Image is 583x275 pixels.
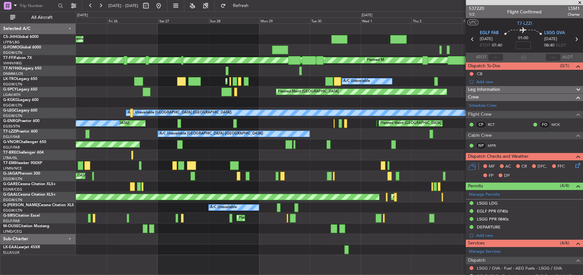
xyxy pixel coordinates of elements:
[469,12,484,17] span: 1/2
[3,250,19,255] a: ELLX/LUX
[3,35,39,39] a: CS-JHHGlobal 6000
[3,35,17,39] span: CS-JHH
[3,56,14,60] span: T7-FFI
[380,119,481,128] div: Planned Maint [GEOGRAPHIC_DATA] ([GEOGRAPHIC_DATA])
[3,156,18,160] a: LTBA/ISL
[476,79,580,84] div: Add new
[361,18,411,23] div: Wed 1
[3,103,22,108] a: EGGW/LTN
[568,12,580,17] span: Charter
[3,203,74,207] a: G-[PERSON_NAME]Cessna Citation XLS
[3,161,42,165] a: T7-EMIHawker 900XP
[480,36,493,42] span: [DATE]
[107,18,158,23] div: Fri 26
[3,177,22,181] a: EGGW/LTN
[477,216,509,222] div: LSGG PPR 0840z
[3,214,40,218] a: G-SIRSCitation Excel
[3,109,37,112] a: G-LEGCLegacy 600
[551,122,566,127] a: MCK
[3,77,37,81] a: LX-TROLegacy 650
[209,18,259,23] div: Sun 28
[3,166,22,171] a: LFMN/NCE
[488,54,503,61] input: --:--
[3,224,49,228] a: M-OUSECitation Mustang
[562,54,573,61] span: ALDT
[3,88,17,91] span: G-SPCY
[310,18,361,23] div: Tue 30
[504,173,510,179] span: DP
[544,42,554,49] span: 08:40
[518,35,528,41] span: 01:00
[469,5,484,12] span: 537220
[3,187,22,192] a: EGNR/CEG
[492,42,502,49] span: 07:40
[469,103,497,109] a: Schedule Crew
[19,1,56,11] input: Trip Number
[17,15,67,20] span: All Aircraft
[3,88,37,91] a: G-SPCYLegacy 650
[537,163,547,170] span: DFC,
[539,121,550,128] div: FO
[3,130,16,134] span: T7-LZZI
[3,140,19,144] span: G-VNOR
[343,76,370,86] div: A/C Unavailable
[3,113,22,118] a: EGGW/LTN
[108,3,138,9] span: [DATE] - [DATE]
[477,208,508,214] div: EGLF PPR 0740z
[468,132,492,139] span: Cabin Crew
[3,124,20,129] a: EGSS/STN
[3,98,18,102] span: G-KGKG
[476,233,580,238] div: Add new
[278,87,339,97] div: Planned Maint [GEOGRAPHIC_DATA]
[362,13,372,18] div: [DATE]
[556,42,566,49] span: ELDT
[522,163,527,170] span: CR
[477,265,562,271] a: LSGG / GVA - Fuel - AEG Fuels - LSGG / GVA
[568,5,580,12] span: LSM1
[3,140,46,144] a: G-VNORChallenger 650
[3,214,15,218] span: G-SIRS
[3,46,41,49] a: G-FOMOGlobal 6000
[3,50,22,55] a: EGGW/LTN
[238,213,339,223] div: Planned Maint [GEOGRAPHIC_DATA] ([GEOGRAPHIC_DATA])
[3,151,44,155] a: T7-BREChallenger 604
[7,12,69,23] button: All Aircraft
[3,145,20,150] a: EGLF/FAB
[3,61,22,66] a: VHHH/HKG
[3,130,38,134] a: T7-LZZIPraetor 600
[468,86,500,93] span: Leg Information
[411,18,462,23] div: Thu 2
[505,163,511,170] span: AC
[3,161,16,165] span: T7-EMI
[477,224,500,230] div: DEPARTURE
[160,129,263,139] div: A/C Unavailable [GEOGRAPHIC_DATA] ([GEOGRAPHIC_DATA])
[57,18,107,23] div: Thu 25
[507,9,542,15] div: Flight Confirmed
[468,111,492,118] span: Flight Crew
[158,18,209,23] div: Sat 27
[489,163,495,170] span: MF
[393,192,430,202] div: AOG Maint Dusseldorf
[3,182,56,186] a: G-GARECessna Citation XLS+
[3,198,22,202] a: EGGW/LTN
[3,193,18,197] span: G-GAAL
[468,153,529,160] span: Dispatch Checks and Weather
[468,62,500,70] span: Dispatch To-Dos
[3,67,41,70] a: T7-N1960Legacy 650
[517,20,532,27] span: T7-LZZI
[469,192,500,198] a: Manage Permits
[3,172,40,176] a: G-JAGAPhenom 300
[488,143,502,148] a: MPR
[3,92,20,97] a: LGAV/ATH
[3,119,18,123] span: G-ENRG
[26,171,127,181] div: Planned Maint [GEOGRAPHIC_DATA] ([GEOGRAPHIC_DATA])
[477,71,482,76] div: CB
[469,249,501,255] a: Manage Services
[3,46,19,49] span: G-FOMO
[3,245,17,249] span: LX-EAA
[3,40,20,45] a: LFPB/LBG
[488,122,502,127] a: RCT
[3,67,21,70] span: T7-N1960
[3,56,32,60] a: T7-FFIFalcon 7X
[489,173,493,179] span: FP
